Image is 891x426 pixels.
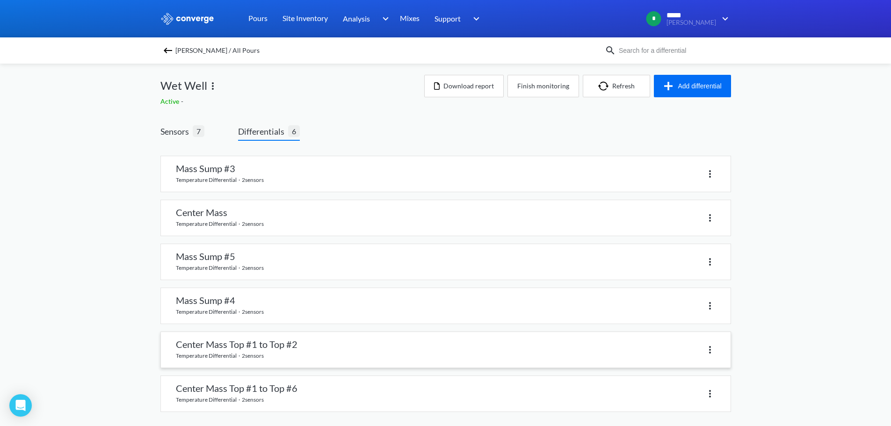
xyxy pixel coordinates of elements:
img: downArrow.svg [716,13,731,24]
span: Differentials [238,125,288,138]
img: icon-plus.svg [663,80,678,92]
img: logo_ewhite.svg [160,13,215,25]
img: more.svg [704,388,716,399]
span: 6 [288,125,300,137]
span: 7 [193,125,204,137]
span: Support [435,13,461,24]
img: more.svg [704,256,716,267]
div: Open Intercom Messenger [9,394,32,417]
span: [PERSON_NAME] [666,19,716,26]
span: Sensors [160,125,193,138]
img: more.svg [207,80,218,92]
img: backspace.svg [162,45,174,56]
img: icon-file.svg [434,82,440,90]
img: icon-search.svg [605,45,616,56]
span: - [181,97,185,105]
img: downArrow.svg [376,13,391,24]
button: Download report [424,75,504,97]
span: Active [160,97,181,105]
button: Finish monitoring [507,75,579,97]
img: more.svg [704,212,716,224]
span: Analysis [343,13,370,24]
img: icon-refresh.svg [598,81,612,91]
span: [PERSON_NAME] / All Pours [175,44,260,57]
input: Search for a differential [616,45,729,56]
img: more.svg [704,168,716,180]
img: more.svg [704,300,716,311]
img: more.svg [704,344,716,355]
img: downArrow.svg [467,13,482,24]
span: Wet Well [160,77,207,94]
button: Add differential [654,75,731,97]
button: Refresh [583,75,650,97]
